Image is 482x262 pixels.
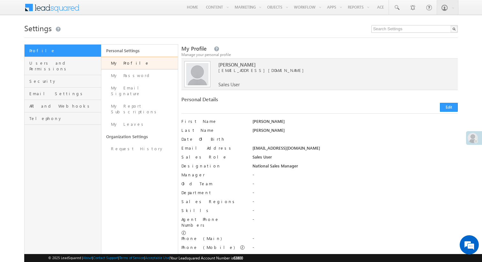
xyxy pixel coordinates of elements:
a: Terms of Service [119,256,144,260]
div: - [252,172,458,181]
label: Department [181,190,245,195]
a: Profile [25,45,101,57]
a: Telephony [25,112,101,125]
a: Organization Settings [101,131,178,143]
label: First Name [181,118,245,124]
span: My Profile [181,45,207,52]
input: Search Settings [371,25,458,33]
label: Manager [181,172,245,178]
button: Edit [440,103,458,112]
div: National Sales Manager [252,163,458,172]
span: Users and Permissions [29,60,99,72]
div: - [252,190,458,199]
div: [EMAIL_ADDRESS][DOMAIN_NAME] [252,145,458,154]
span: Security [29,78,99,84]
span: Profile [29,48,99,53]
a: Contact Support [93,256,118,260]
label: Designation [181,163,245,169]
a: My Profile [101,57,178,69]
div: Manage your personal profile [181,52,458,58]
span: Your Leadsquared Account Number is [170,256,243,260]
label: Sales Regions [181,199,245,204]
a: My Leaves [101,118,178,131]
label: Date Of Birth [181,136,245,142]
div: [PERSON_NAME] [252,127,458,136]
label: Sales Role [181,154,245,160]
label: Phone (Mobile) [181,244,235,250]
a: Users and Permissions [25,57,101,75]
a: Personal Settings [101,45,178,57]
div: - [252,236,458,244]
div: - [252,208,458,216]
span: Email Settings [29,91,99,96]
a: Request History [101,143,178,155]
a: My Password [101,69,178,82]
label: Last Name [181,127,245,133]
a: My Report Subscriptions [101,100,178,118]
div: [PERSON_NAME] [252,118,458,127]
div: Personal Details [181,96,316,105]
div: - [252,216,458,225]
label: Skills [181,208,245,213]
div: - [252,199,458,208]
a: My Email Signature [101,82,178,100]
label: Email Address [181,145,245,151]
label: Old Team [181,181,245,187]
div: - [252,181,458,190]
div: Sales User [252,154,458,163]
a: Security [25,75,101,88]
span: Settings [24,23,52,33]
span: API and Webhooks [29,103,99,109]
a: About [83,256,92,260]
span: © 2025 LeadSquared | | | | | [48,255,243,261]
label: Phone (Others) [181,253,245,259]
a: Email Settings [25,88,101,100]
a: Acceptable Use [145,256,169,260]
div: - [252,244,458,253]
span: 63800 [233,256,243,260]
label: Phone (Main) [181,236,245,241]
span: Sales User [218,81,240,87]
span: [EMAIL_ADDRESS][DOMAIN_NAME] [218,67,440,73]
span: [PERSON_NAME] [218,62,440,67]
label: Agent Phone Numbers [181,216,245,228]
span: Telephony [29,116,99,121]
a: API and Webhooks [25,100,101,112]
